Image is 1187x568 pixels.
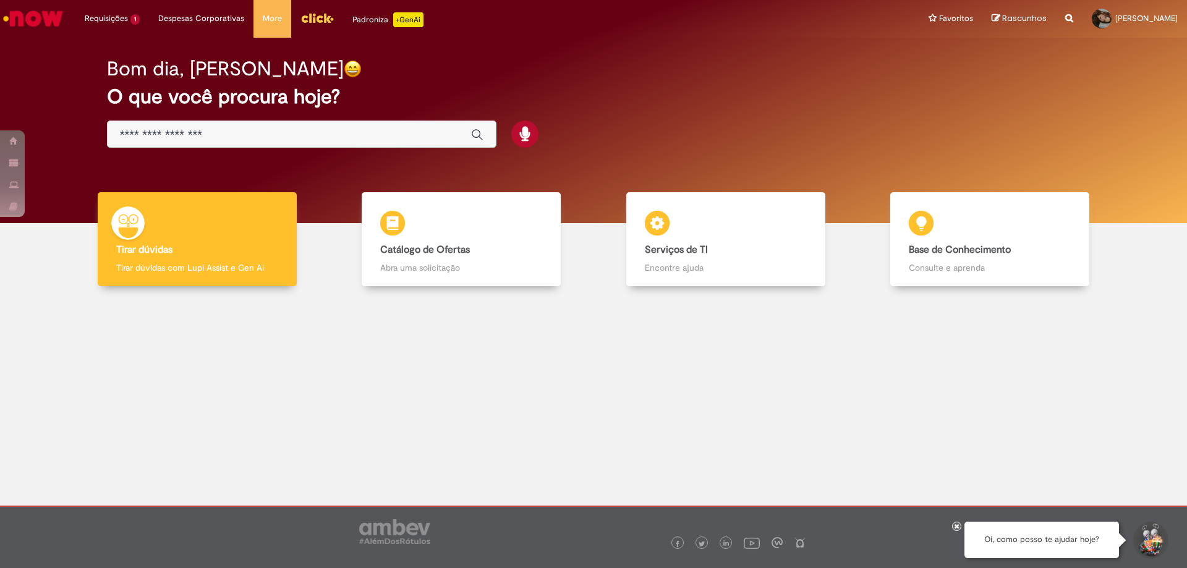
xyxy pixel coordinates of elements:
img: click_logo_yellow_360x200.png [300,9,334,27]
a: Catálogo de Ofertas Abra uma solicitação [330,192,594,287]
p: Encontre ajuda [645,261,807,274]
a: Serviços de TI Encontre ajuda [593,192,858,287]
a: Base de Conhecimento Consulte e aprenda [858,192,1123,287]
span: Rascunhos [1002,12,1047,24]
img: logo_footer_linkedin.png [723,540,730,548]
h2: O que você procura hoje? [107,86,1081,108]
div: Oi, como posso te ajudar hoje? [964,522,1119,558]
div: Padroniza [352,12,423,27]
span: Despesas Corporativas [158,12,244,25]
p: Tirar dúvidas com Lupi Assist e Gen Ai [116,261,278,274]
p: Consulte e aprenda [909,261,1071,274]
p: +GenAi [393,12,423,27]
img: logo_footer_twitter.png [699,541,705,547]
h2: Bom dia, [PERSON_NAME] [107,58,344,80]
b: Catálogo de Ofertas [380,244,470,256]
a: Tirar dúvidas Tirar dúvidas com Lupi Assist e Gen Ai [65,192,330,287]
button: Iniciar Conversa de Suporte [1131,522,1168,559]
img: logo_footer_naosei.png [794,537,806,548]
a: Rascunhos [992,13,1047,25]
span: Favoritos [939,12,973,25]
img: logo_footer_ambev_rotulo_gray.png [359,519,430,544]
span: Requisições [85,12,128,25]
b: Tirar dúvidas [116,244,172,256]
span: 1 [130,14,140,25]
b: Serviços de TI [645,244,708,256]
span: [PERSON_NAME] [1115,13,1178,23]
span: More [263,12,282,25]
img: logo_footer_youtube.png [744,535,760,551]
img: logo_footer_workplace.png [772,537,783,548]
img: ServiceNow [1,6,65,31]
img: logo_footer_facebook.png [674,541,681,547]
b: Base de Conhecimento [909,244,1011,256]
img: happy-face.png [344,60,362,78]
p: Abra uma solicitação [380,261,542,274]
